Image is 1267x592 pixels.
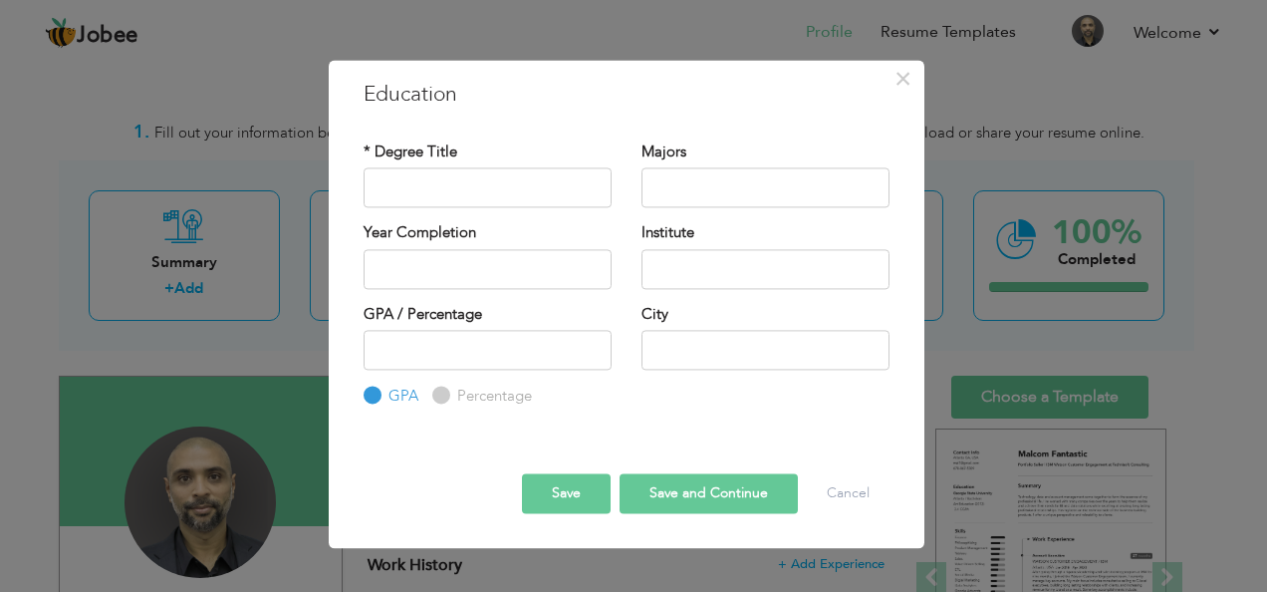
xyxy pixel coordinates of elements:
button: Save and Continue [620,473,798,513]
label: Year Completion [364,223,476,244]
button: Cancel [807,473,889,513]
label: Percentage [452,387,532,408]
button: Save [522,473,611,513]
h3: Education [364,80,889,110]
label: City [641,304,668,325]
label: GPA / Percentage [364,304,482,325]
label: GPA [383,387,418,408]
label: * Degree Title [364,142,457,162]
label: Institute [641,223,694,244]
span: × [894,61,911,97]
label: Majors [641,142,686,162]
button: Close [887,63,919,95]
